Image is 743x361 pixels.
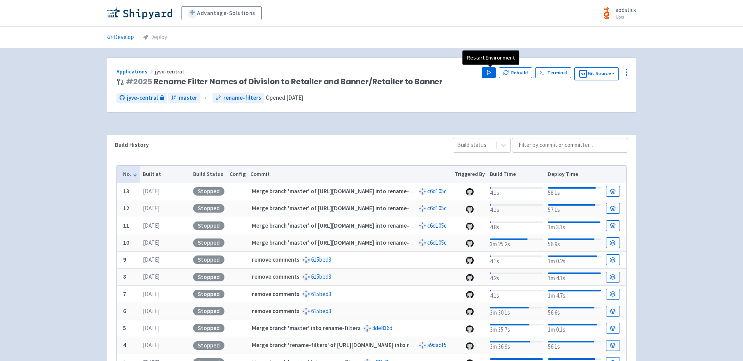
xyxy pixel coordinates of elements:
span: jyve-central [155,68,185,75]
button: Git Source [574,67,619,80]
a: #2025 [126,76,152,87]
div: Stopped [193,204,224,213]
b: 5 [123,324,126,332]
time: [DATE] [143,290,159,298]
a: a9dac15 [427,341,447,349]
b: 9 [123,256,126,263]
a: Build Details [606,220,620,231]
a: Build Details [606,186,620,197]
img: Shipyard logo [107,7,172,19]
th: Build Status [190,166,227,183]
a: Develop [107,27,134,48]
strong: Merge branch 'master' into rename-filters [252,324,361,332]
time: [DATE] [143,239,159,246]
a: Build Details [606,272,620,283]
b: 6 [123,307,126,315]
a: 615bed3 [311,273,331,280]
span: master [179,94,197,102]
strong: Merge branch 'master' of [URL][DOMAIN_NAME] into rename-filters [252,239,425,246]
time: [DATE] [143,222,159,229]
span: jyve-central [127,94,158,102]
input: Filter by commit or committer... [512,138,628,153]
div: 3m 30.1s [490,305,543,317]
span: Opened [266,94,303,101]
a: Build Details [606,203,620,214]
div: 56.6s [548,305,601,317]
a: c6d105c [427,204,447,212]
a: 615bed3 [311,256,331,263]
time: [DATE] [143,324,159,332]
div: 4.1s [490,254,543,266]
b: 10 [123,239,129,246]
a: aodstick User [596,7,636,19]
div: 4.1s [490,288,543,300]
a: Applications [116,68,155,75]
div: 56.9s [548,237,601,249]
div: 4.2s [490,271,543,283]
a: 615bed3 [311,307,331,315]
a: Advantage-Solutions [181,6,262,20]
a: Build Details [606,254,620,265]
b: 8 [123,273,126,280]
a: Build Details [606,237,620,248]
div: 1m 4.1s [548,271,601,283]
div: Stopped [193,255,224,264]
a: c6d105c [427,239,447,246]
a: 615bed3 [311,290,331,298]
div: Stopped [193,187,224,196]
div: 56.1s [548,339,601,351]
b: 4 [123,341,126,349]
a: Build Details [606,289,620,300]
div: 1m 0.2s [548,254,601,266]
button: No. [123,170,138,178]
div: 4.1s [490,186,543,198]
time: [DATE] [143,307,159,315]
th: Built at [140,166,190,183]
a: jyve-central [116,93,167,103]
strong: remove comments [252,307,300,315]
span: rename-filters [223,94,261,102]
div: Build History [115,141,440,150]
a: rename-filters [212,93,264,103]
div: 3m 35.7s [490,322,543,334]
time: [DATE] [143,256,159,263]
time: [DATE] [143,187,159,195]
div: Stopped [193,341,224,350]
div: 4.1s [490,203,543,215]
a: 8de836d [372,324,392,332]
b: 13 [123,187,129,195]
a: Terminal [535,67,571,78]
div: Stopped [193,290,224,298]
div: 1m 3.1s [548,220,601,232]
div: Stopped [193,273,224,281]
b: 11 [123,222,129,229]
b: 12 [123,204,129,212]
a: c6d105c [427,222,447,229]
time: [DATE] [286,94,303,101]
time: [DATE] [143,341,159,349]
th: Commit [248,166,452,183]
span: ← [204,94,209,102]
a: Build Details [606,340,620,351]
span: aodstick [616,6,636,14]
time: [DATE] [143,273,159,280]
div: Stopped [193,221,224,230]
strong: Merge branch 'rename-filters' of [URL][DOMAIN_NAME] into rename-filters [252,341,445,349]
div: 3m 36.9s [490,339,543,351]
time: [DATE] [143,204,159,212]
a: Deploy [143,27,167,48]
div: 57.1s [548,203,601,215]
div: Stopped [193,324,224,332]
div: 58.1s [548,186,601,198]
a: c6d105c [427,187,447,195]
th: Deploy Time [545,166,603,183]
div: Stopped [193,238,224,247]
th: Config [227,166,248,183]
div: 3m 25.2s [490,237,543,249]
strong: remove comments [252,290,300,298]
strong: Merge branch 'master' of [URL][DOMAIN_NAME] into rename-filters [252,187,425,195]
a: Build Details [606,306,620,317]
b: 7 [123,290,126,298]
a: master [168,93,200,103]
strong: remove comments [252,256,300,263]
